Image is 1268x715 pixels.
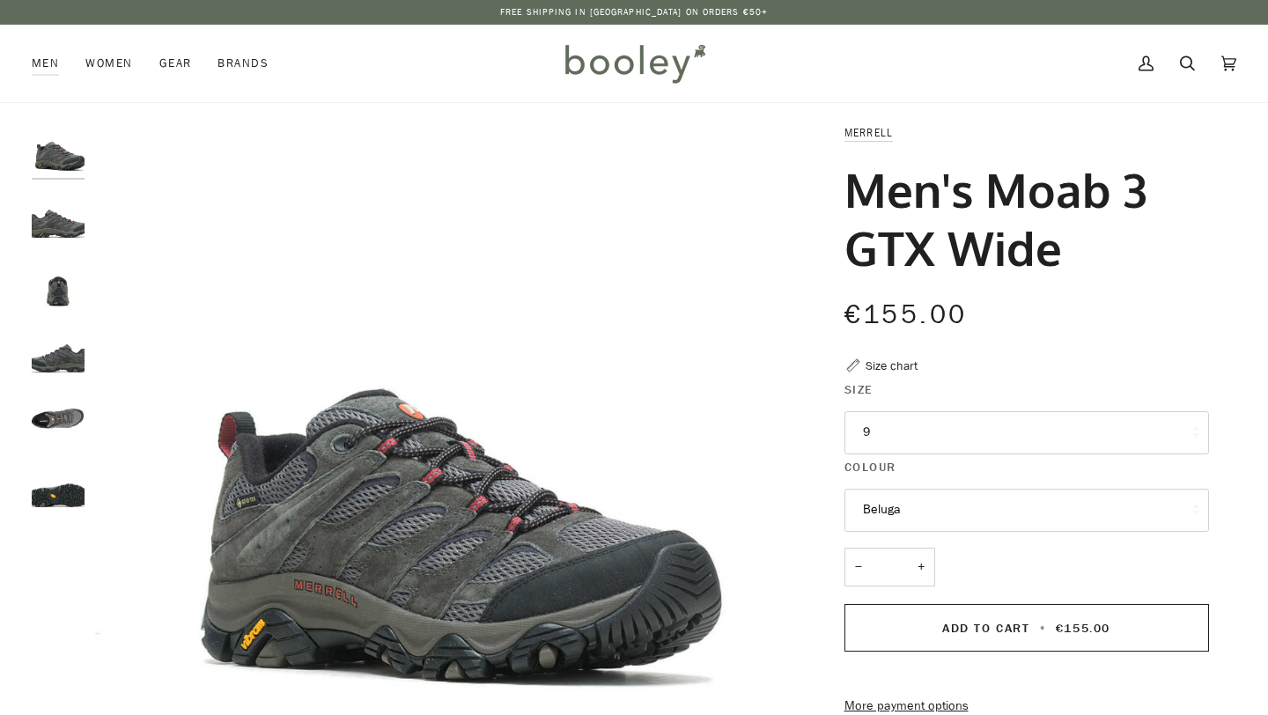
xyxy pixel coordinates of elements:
[32,394,85,446] img: Merrell Men's Moab 3 GTX Beluga - Booley Galway
[844,380,874,399] span: Size
[866,357,918,375] div: Size chart
[844,548,873,587] button: −
[844,297,968,333] span: €155.00
[907,548,935,587] button: +
[557,38,711,89] img: Booley
[1056,620,1110,637] span: €155.00
[844,125,894,140] a: Merrell
[72,25,145,102] a: Women
[844,548,935,587] input: Quantity
[32,55,59,72] span: Men
[159,55,192,72] span: Gear
[500,5,768,19] p: Free Shipping in [GEOGRAPHIC_DATA] on Orders €50+
[844,489,1209,532] button: Beluga
[32,326,85,379] img: Merrell Men's Moab 3 GTX Beluga - Booley Galway
[1035,620,1051,637] span: •
[844,411,1209,454] button: 9
[32,25,72,102] a: Men
[204,25,282,102] a: Brands
[942,620,1029,637] span: Add to Cart
[32,461,85,513] img: Merrell Men's Moab 3 GTX Beluga - Booley Galway
[217,55,269,72] span: Brands
[85,55,132,72] span: Women
[32,123,85,176] img: Merrell Men's Moab 3 GTX Wide Beluga - Booley Galway
[32,258,85,311] img: Merrell Men's Moab 3 GTX Beluga - Booley Galway
[844,604,1209,652] button: Add to Cart • €155.00
[844,160,1196,276] h1: Men's Moab 3 GTX Wide
[146,25,205,102] a: Gear
[844,458,896,476] span: Colour
[32,191,85,244] img: Merrell Men's Moab 3 GTX Beluga - Booley Galway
